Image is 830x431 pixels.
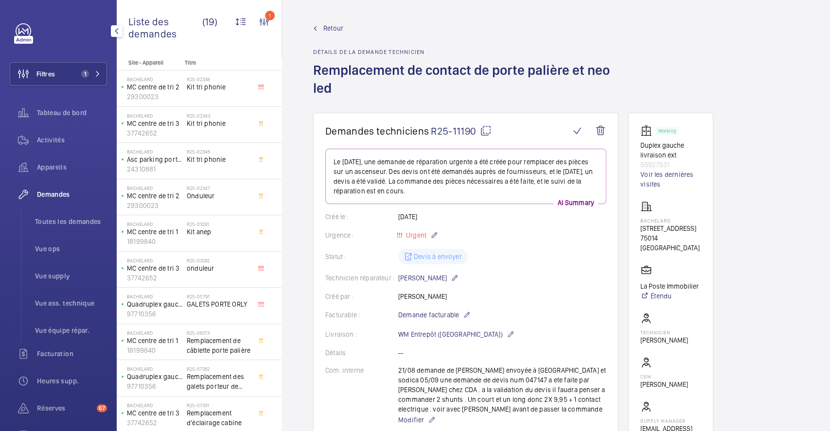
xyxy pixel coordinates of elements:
p: 37742652 [127,418,183,428]
p: Bachelard [127,258,183,263]
span: Vue supply [35,271,107,281]
h2: Détails de la demande technicien [313,49,618,55]
p: MC centre de tri 3 [127,263,183,273]
span: Liste des demandes [128,16,202,40]
p: Bachelard [127,330,183,336]
p: 29300023 [127,201,183,210]
p: MC centre de tri 3 [127,408,183,418]
p: MC centre de tri 2 [127,82,183,92]
span: Vue ass. technique [35,298,107,308]
span: Modifier [398,415,424,425]
h2: R25-03292 [187,258,251,263]
button: Filtres1 [10,62,107,86]
a: Voir les dernières visites [640,170,701,189]
span: Demande facturable [398,310,459,320]
p: 55927531 [640,160,701,170]
p: Bachelard [127,185,183,191]
span: Filtres [36,69,55,79]
span: Urgent [404,231,426,239]
h2: R25-02338 [187,76,251,82]
h2: R25-07262 [187,366,251,372]
p: 18199840 [127,345,183,355]
span: Tableau de bord [37,108,107,118]
p: [PERSON_NAME] [640,335,688,345]
p: [PERSON_NAME] [398,272,459,284]
span: Activités [37,135,107,145]
span: Réserves [37,403,93,413]
span: Appareils [37,162,107,172]
h2: R25-06373 [187,330,251,336]
h2: R25-07331 [187,402,251,408]
p: 18199840 [127,237,183,246]
a: Étendu [640,291,699,301]
span: Toutes les demandes [35,217,107,226]
span: Onduleur [187,191,251,201]
span: 67 [97,404,107,412]
p: La Poste Immobilier [640,281,699,291]
p: MC centre de tri 2 [127,191,183,201]
p: Bachelard [127,402,183,408]
p: Working [658,129,676,133]
p: 97710356 [127,381,183,391]
p: WM Entrepôt ([GEOGRAPHIC_DATA]) [398,328,514,340]
p: CSM [640,374,688,379]
span: Kit tri phonie [187,119,251,128]
h2: R25-02346 [187,149,251,155]
p: Bachelard [127,293,183,299]
p: 37742652 [127,128,183,138]
p: Le [DATE], une demande de réparation urgente a été créée pour remplacer des pièces sur un ascense... [334,157,598,196]
span: Vue équipe répar. [35,326,107,335]
p: 75014 [GEOGRAPHIC_DATA] [640,233,701,253]
span: 1 [81,70,89,78]
p: [PERSON_NAME] [640,379,688,389]
span: R25-11190 [431,125,492,137]
span: Retour [323,23,343,33]
span: Kit anep [187,227,251,237]
p: [STREET_ADDRESS] [640,224,701,233]
h2: R25-02343 [187,113,251,119]
span: Kit tri phonie [187,155,251,164]
h2: R25-03291 [187,221,251,227]
p: Quadruplex gauche jaune [127,299,183,309]
p: Titre [185,59,249,66]
p: Bachelard [127,366,183,372]
p: Asc parking porte b [127,155,183,164]
span: Remplacement des galets porteur de porte palière [187,372,251,391]
p: Bachelard [127,113,183,119]
span: Heures supp. [37,376,107,386]
p: Supply manager [640,418,701,424]
p: 29300023 [127,92,183,102]
p: Quadruplex gauche jaune [127,372,183,381]
span: Remplacement d'éclairage cabine [187,408,251,428]
span: Demandes techniciens [325,125,429,137]
span: onduleur [187,263,251,273]
h1: Remplacement de contact de porte palière et neo led [313,61,618,113]
p: MC centre de tri 1 [127,227,183,237]
span: Facturation [37,349,107,359]
span: Demandes [37,190,107,199]
span: GALETS PORTE ORLY [187,299,251,309]
span: Remplacement de câblette porte palière [187,336,251,355]
span: Vue ops [35,244,107,254]
p: Bachelard [127,221,183,227]
p: AI Summary [554,198,598,207]
p: MC centre de tri 3 [127,119,183,128]
p: 37742652 [127,273,183,283]
p: 97710356 [127,309,183,319]
p: Bachelard [127,149,183,155]
p: 24310881 [127,164,183,174]
p: MC centre de tri 1 [127,336,183,345]
h2: R25-05791 [187,293,251,299]
p: Duplex gauche livraison ext [640,140,701,160]
img: elevator.svg [640,125,656,137]
p: Bachelard [127,76,183,82]
p: Technicien [640,329,688,335]
span: Kit tri phonie [187,82,251,92]
p: Site - Appareil [117,59,181,66]
p: Bachelard [640,218,701,224]
h2: R25-02347 [187,185,251,191]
